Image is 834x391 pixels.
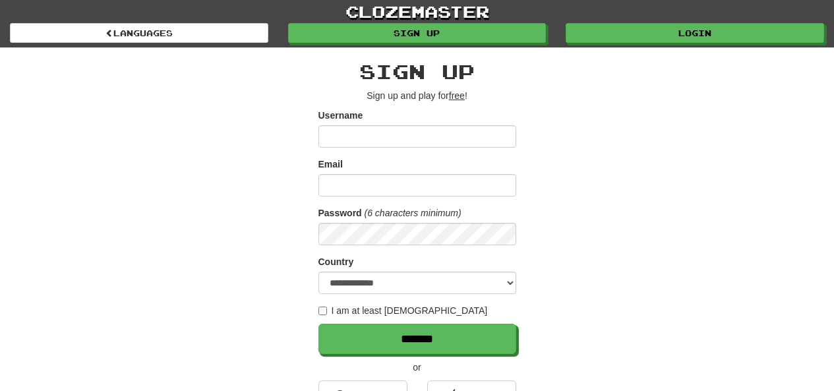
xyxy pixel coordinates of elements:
p: or [318,361,516,374]
p: Sign up and play for ! [318,89,516,102]
u: free [449,90,465,101]
h2: Sign up [318,61,516,82]
a: Login [566,23,824,43]
label: Password [318,206,362,220]
label: Email [318,158,343,171]
label: Username [318,109,363,122]
label: Country [318,255,354,268]
label: I am at least [DEMOGRAPHIC_DATA] [318,304,488,317]
a: Sign up [288,23,547,43]
input: I am at least [DEMOGRAPHIC_DATA] [318,307,327,315]
em: (6 characters minimum) [365,208,462,218]
a: Languages [10,23,268,43]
